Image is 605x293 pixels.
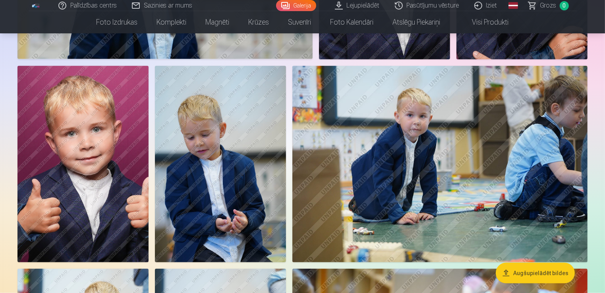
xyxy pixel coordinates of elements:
a: Foto izdrukas [87,11,147,33]
a: Visi produkti [450,11,518,33]
img: /fa1 [32,3,41,8]
span: Grozs [540,1,557,10]
a: Suvenīri [279,11,321,33]
a: Magnēti [196,11,239,33]
a: Foto kalendāri [321,11,383,33]
span: 0 [560,1,569,10]
a: Atslēgu piekariņi [383,11,450,33]
button: Augšupielādēt bildes [496,263,575,283]
a: Krūzes [239,11,279,33]
a: Komplekti [147,11,196,33]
